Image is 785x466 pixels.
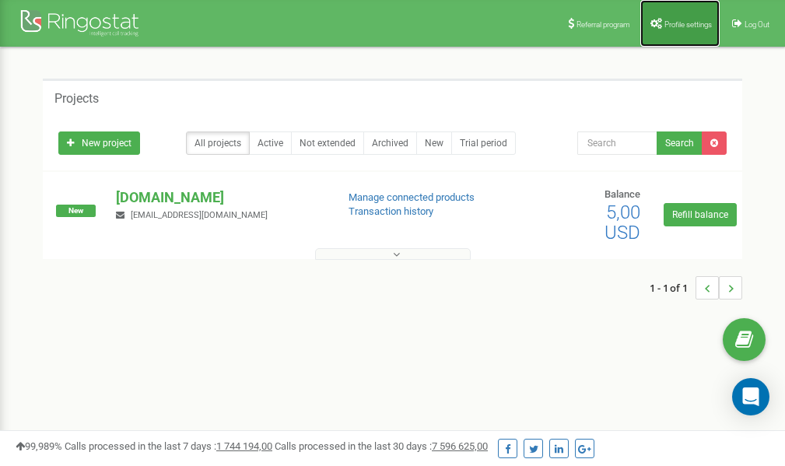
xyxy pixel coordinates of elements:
[116,187,323,208] p: [DOMAIN_NAME]
[664,203,737,226] a: Refill balance
[657,131,703,155] button: Search
[291,131,364,155] a: Not extended
[216,440,272,452] u: 1 744 194,00
[349,191,475,203] a: Manage connected products
[186,131,250,155] a: All projects
[732,378,769,415] div: Open Intercom Messenger
[131,210,268,220] span: [EMAIL_ADDRESS][DOMAIN_NAME]
[650,261,742,315] nav: ...
[745,20,769,29] span: Log Out
[65,440,272,452] span: Calls processed in the last 7 days :
[605,201,640,244] span: 5,00 USD
[275,440,488,452] span: Calls processed in the last 30 days :
[54,92,99,106] h5: Projects
[432,440,488,452] u: 7 596 625,00
[56,205,96,217] span: New
[576,20,630,29] span: Referral program
[605,188,640,200] span: Balance
[249,131,292,155] a: Active
[16,440,62,452] span: 99,989%
[577,131,657,155] input: Search
[451,131,516,155] a: Trial period
[650,276,696,300] span: 1 - 1 of 1
[363,131,417,155] a: Archived
[349,205,433,217] a: Transaction history
[58,131,140,155] a: New project
[664,20,712,29] span: Profile settings
[416,131,452,155] a: New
